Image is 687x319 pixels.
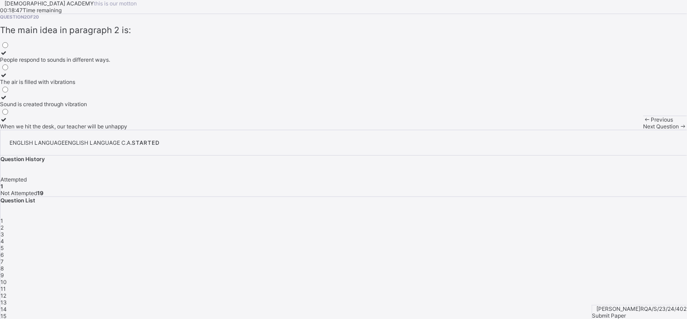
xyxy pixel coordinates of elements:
[0,231,4,238] span: 3
[0,299,7,306] span: 13
[0,292,6,299] span: 12
[0,265,4,272] span: 8
[0,217,3,224] span: 1
[0,176,27,183] span: Attempted
[644,123,679,130] span: Next Question
[597,305,641,312] span: [PERSON_NAME]
[0,156,45,162] span: Question History
[0,306,7,313] span: 14
[0,279,7,285] span: 10
[0,238,4,245] span: 4
[0,272,4,279] span: 9
[0,183,3,190] b: 1
[641,305,687,312] span: RQA/S/23/24/402
[0,245,4,251] span: 5
[0,285,6,292] span: 11
[0,224,4,231] span: 2
[10,139,65,146] span: ENGLISH LANGUAGE
[23,7,62,14] span: Time remaining
[651,116,673,123] span: Previous
[0,190,37,196] span: Not Attempted
[592,312,626,319] span: Submit Paper
[0,251,4,258] span: 6
[0,197,35,204] span: Question List
[0,258,4,265] span: 7
[37,190,43,196] b: 19
[132,139,160,146] span: STARTED
[65,139,132,146] span: ENGLISH LANGUAGE C.A.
